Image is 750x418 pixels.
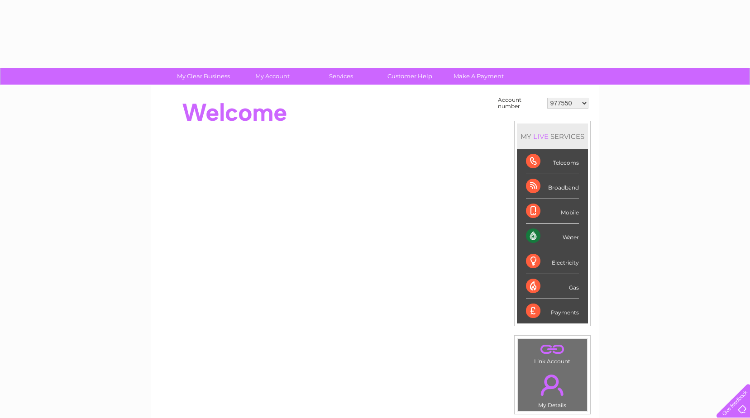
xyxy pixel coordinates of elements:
[441,68,516,85] a: Make A Payment
[531,132,550,141] div: LIVE
[517,123,588,149] div: MY SERVICES
[166,68,241,85] a: My Clear Business
[526,174,579,199] div: Broadband
[526,199,579,224] div: Mobile
[526,149,579,174] div: Telecoms
[304,68,378,85] a: Services
[235,68,310,85] a: My Account
[517,338,588,367] td: Link Account
[526,274,579,299] div: Gas
[526,249,579,274] div: Electricity
[520,369,585,401] a: .
[526,299,579,323] div: Payments
[520,341,585,357] a: .
[496,95,545,112] td: Account number
[373,68,447,85] a: Customer Help
[517,367,588,411] td: My Details
[526,224,579,249] div: Water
